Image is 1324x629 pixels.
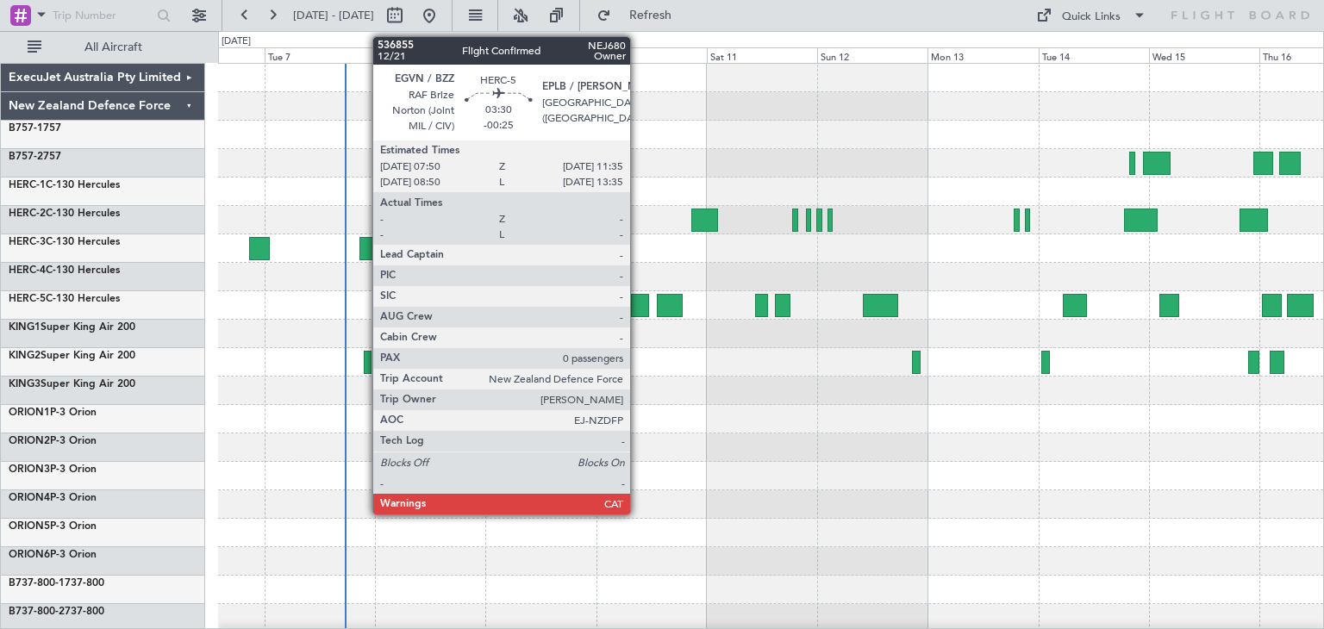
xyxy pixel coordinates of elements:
span: KING2 [9,351,41,361]
a: B737-800-1737-800 [9,578,104,589]
a: HERC-5C-130 Hercules [9,294,120,304]
button: Quick Links [1027,2,1155,29]
a: B757-2757 [9,152,61,162]
a: HERC-1C-130 Hercules [9,180,120,190]
a: KING2Super King Air 200 [9,351,135,361]
a: KING3Super King Air 200 [9,379,135,389]
span: KING3 [9,379,41,389]
div: Tue 7 [265,47,375,63]
a: HERC-2C-130 Hercules [9,209,120,219]
span: ORION4 [9,493,50,503]
div: Fri 10 [596,47,707,63]
div: [DATE] [222,34,251,49]
span: Refresh [615,9,687,22]
span: ORION6 [9,550,50,560]
a: ORION4P-3 Orion [9,493,97,503]
a: B737-800-2737-800 [9,607,104,617]
span: HERC-4 [9,265,46,276]
a: ORION2P-3 Orion [9,436,97,446]
a: HERC-4C-130 Hercules [9,265,120,276]
span: ORION2 [9,436,50,446]
a: ORION3P-3 Orion [9,464,97,475]
span: HERC-3 [9,237,46,247]
div: Sun 12 [817,47,927,63]
input: Trip Number [53,3,152,28]
a: B757-1757 [9,123,61,134]
span: HERC-1 [9,180,46,190]
a: HERC-3C-130 Hercules [9,237,120,247]
a: KING1Super King Air 200 [9,322,135,333]
span: ORION5 [9,521,50,532]
button: All Aircraft [19,34,187,61]
span: KING1 [9,322,41,333]
div: Mon 13 [927,47,1038,63]
span: B737-800-1 [9,578,65,589]
div: Wed 8 [375,47,485,63]
div: Quick Links [1062,9,1121,26]
span: HERC-5 [9,294,46,304]
span: B757-1 [9,123,43,134]
span: B737-800-2 [9,607,65,617]
span: All Aircraft [45,41,182,53]
a: ORION5P-3 Orion [9,521,97,532]
div: Sat 11 [707,47,817,63]
span: HERC-2 [9,209,46,219]
span: ORION1 [9,408,50,418]
span: ORION3 [9,464,50,475]
a: ORION1P-3 Orion [9,408,97,418]
div: Thu 9 [485,47,596,63]
div: Wed 15 [1149,47,1259,63]
button: Refresh [589,2,692,29]
span: [DATE] - [DATE] [293,8,374,23]
span: B757-2 [9,152,43,162]
a: ORION6P-3 Orion [9,550,97,560]
div: Tue 14 [1039,47,1149,63]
